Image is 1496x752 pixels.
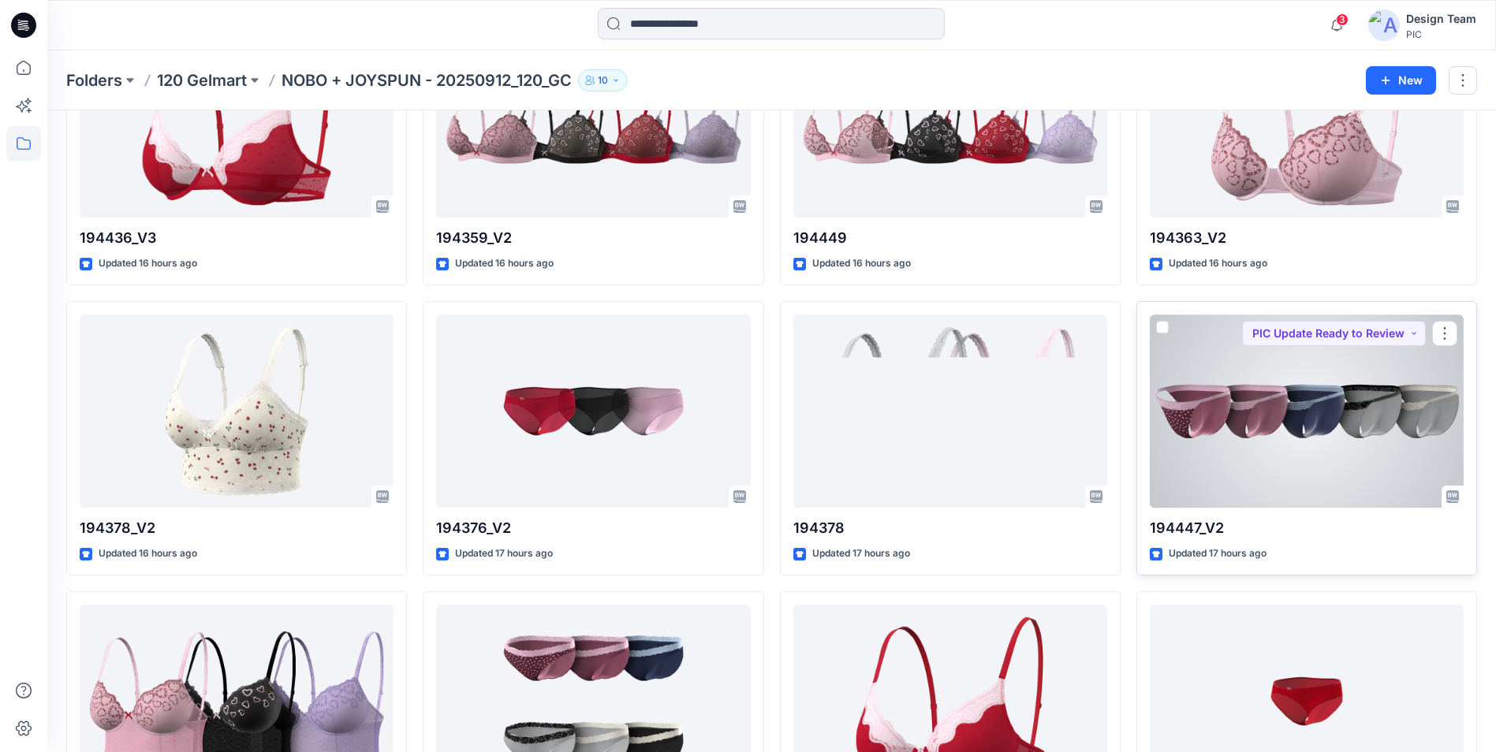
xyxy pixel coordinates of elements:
[282,69,572,91] p: NOBO + JOYSPUN - 20250912_120_GC
[455,255,554,272] p: Updated 16 hours ago
[1406,28,1476,40] div: PIC
[436,315,750,508] a: 194376_V2
[1406,9,1476,28] div: Design Team
[66,69,122,91] a: Folders
[99,545,197,562] p: Updated 16 hours ago
[80,517,394,539] p: 194378_V2
[80,227,394,249] p: 194436_V3
[436,517,750,539] p: 194376_V2
[1366,66,1436,95] button: New
[793,315,1107,508] a: 194378
[80,24,394,218] a: 194436_V3
[1150,24,1464,218] a: 194363_V2
[812,545,910,562] p: Updated 17 hours ago
[598,72,608,89] p: 10
[436,24,750,218] a: 194359_V2
[436,227,750,249] p: 194359_V2
[455,545,553,562] p: Updated 17 hours ago
[1150,315,1464,508] a: 194447_V2
[1336,13,1349,26] span: 3
[157,69,247,91] a: 120 Gelmart
[578,69,628,91] button: 10
[99,255,197,272] p: Updated 16 hours ago
[1368,9,1400,41] img: avatar
[793,227,1107,249] p: 194449
[793,517,1107,539] p: 194378
[1150,227,1464,249] p: 194363_V2
[793,24,1107,218] a: 194449
[812,255,911,272] p: Updated 16 hours ago
[1169,255,1267,272] p: Updated 16 hours ago
[1150,517,1464,539] p: 194447_V2
[1169,545,1267,562] p: Updated 17 hours ago
[80,315,394,508] a: 194378_V2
